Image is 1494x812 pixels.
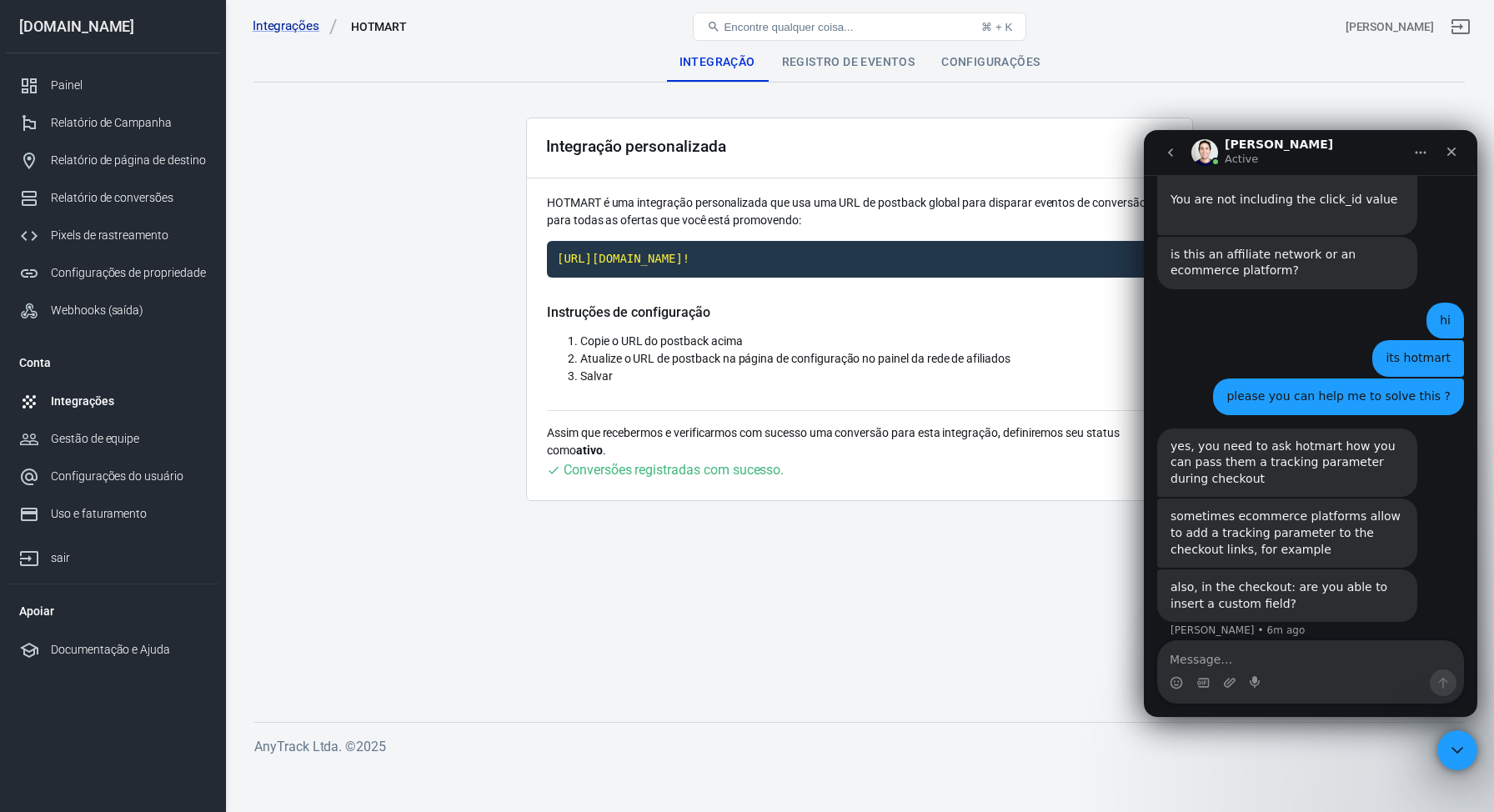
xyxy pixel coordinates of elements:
[679,55,755,68] font: Integração
[6,142,219,179] a: Relatório de página de destino
[51,394,113,408] font: Integrações
[51,469,183,483] font: Configurações do usuário
[351,20,408,33] font: HOTMART
[19,356,51,369] font: Conta
[351,18,408,35] div: HOTMART
[19,18,134,35] font: [DOMAIN_NAME]
[547,304,710,320] font: Instruções de configuração
[6,533,219,577] a: sair
[6,217,219,254] a: Pixels de rastreamento
[580,352,1010,365] font: Atualize o URL de postback na página de configuração no painel da rede de afiliados
[51,643,170,656] font: Documentação e Ajuda
[580,334,743,348] font: Copie o URL do postback acima
[51,507,147,520] font: Uso e faturamento
[6,67,219,104] a: Painel
[693,13,1026,41] button: Encontre qualquer coisa...⌘ + K
[547,196,1146,227] font: HOTMART é uma integração personalizada que usa uma URL de postback global para disparar eventos d...
[6,458,219,495] a: Configurações do usuário
[51,266,206,279] font: Configurações de propriedade
[941,55,1040,68] font: Configurações
[51,228,168,242] font: Pixels de rastreamento
[6,104,219,142] a: Relatório de Campanha
[603,444,606,457] font: .
[51,153,206,167] font: Relatório de página de destino
[51,191,173,204] font: Relatório de conversões
[6,292,219,329] a: Webhooks (saída)
[253,18,338,36] a: Integrações
[6,254,219,292] a: Configurações de propriedade
[547,241,1172,278] code: Clique para copiar
[576,444,603,457] font: ativo
[51,116,172,129] font: Relatório de Campanha
[547,426,1120,457] font: Assim que recebermos e verificarmos com sucesso uma conversão para esta integração, definiremos s...
[1144,130,1477,717] iframe: Chat ao vivo do Intercom
[19,604,54,618] font: Apoiar
[564,462,784,478] font: Conversões registradas com sucesso.
[546,137,726,156] font: Integração personalizada
[782,55,915,68] font: Registro de eventos
[51,432,139,445] font: Gestão de equipe
[356,739,386,754] font: 2025
[580,369,613,383] font: Salvar
[981,21,1012,33] font: ⌘ + K
[1346,18,1434,36] div: ID da conta: j4UnkfMf
[253,19,319,34] font: Integrações
[1346,20,1434,33] font: [PERSON_NAME]
[1441,7,1481,47] a: sair
[724,21,853,33] font: Encontre qualquer coisa...
[6,383,219,420] a: Integrações
[6,420,219,458] a: Gestão de equipe
[1437,730,1477,770] iframe: Chat ao vivo do Intercom
[51,303,143,317] font: Webhooks (saída)
[51,78,83,92] font: Painel
[6,179,219,217] a: Relatório de conversões
[51,551,70,564] font: sair
[6,495,219,533] a: Uso e faturamento
[254,739,356,754] font: AnyTrack Ltda. ©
